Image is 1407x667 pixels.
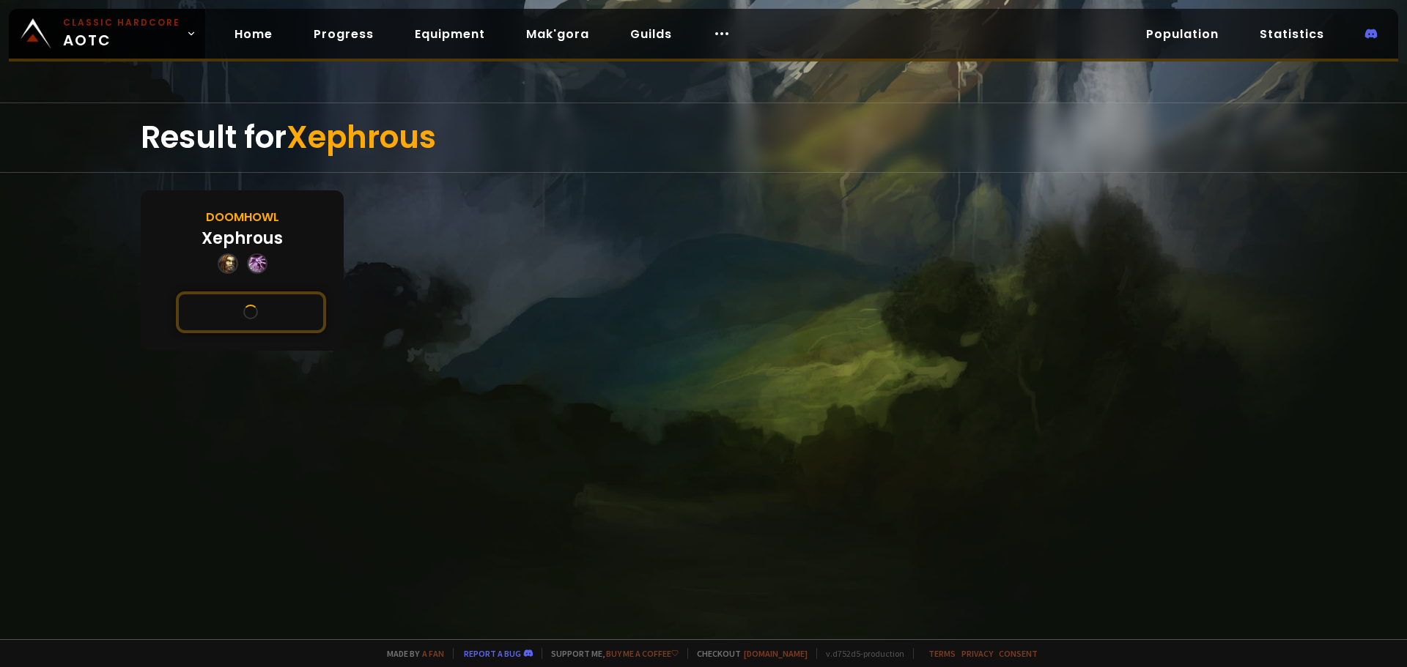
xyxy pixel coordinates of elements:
small: Classic Hardcore [63,16,180,29]
button: See this character [176,291,326,333]
a: Privacy [961,648,993,659]
a: Consent [999,648,1038,659]
span: AOTC [63,16,180,51]
span: Checkout [687,648,808,659]
span: Support me, [542,648,679,659]
a: Progress [302,19,385,49]
a: Guilds [618,19,684,49]
a: [DOMAIN_NAME] [744,648,808,659]
a: a fan [422,648,444,659]
span: Made by [378,648,444,659]
a: Statistics [1248,19,1336,49]
span: v. d752d5 - production [816,648,904,659]
a: Buy me a coffee [606,648,679,659]
a: Report a bug [464,648,521,659]
span: Xephrous [287,116,436,159]
a: Equipment [403,19,497,49]
div: Xephrous [202,226,283,250]
a: Terms [928,648,956,659]
div: Result for [141,103,1266,172]
a: Mak'gora [514,19,601,49]
div: Doomhowl [206,208,279,226]
a: Home [223,19,284,49]
a: Population [1134,19,1230,49]
a: Classic HardcoreAOTC [9,9,205,59]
